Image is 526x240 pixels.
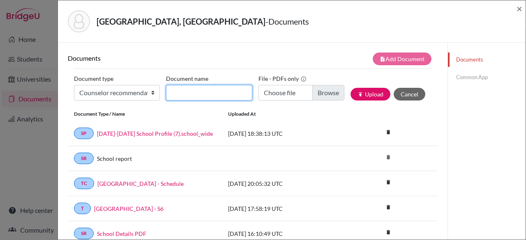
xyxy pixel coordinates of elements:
i: delete [382,201,394,213]
label: Document name [166,72,208,85]
a: [GEOGRAPHIC_DATA] - Schedule [97,179,184,188]
span: × [517,2,522,14]
i: delete [382,151,394,163]
a: delete [382,127,394,138]
div: [DATE] 16:10:49 UTC [222,229,345,238]
span: - Documents [265,16,309,26]
a: [DATE]-[DATE] School Profile (7).school_wide [97,129,213,138]
a: School Details PDF [97,229,146,238]
a: SP [74,128,94,139]
div: [DATE] 17:58:19 UTC [222,204,345,213]
a: SR [74,228,94,239]
a: Documents [448,53,526,67]
a: delete [382,227,394,238]
button: Cancel [394,88,425,101]
button: publishUpload [351,88,390,101]
a: delete [382,177,394,188]
a: delete [382,202,394,213]
button: note_addAdd Document [373,53,431,65]
h6: Documents [68,54,253,62]
i: delete [382,126,394,138]
div: Uploaded at [222,110,345,118]
a: TC [74,178,94,189]
a: SR [74,153,94,164]
i: delete [382,176,394,188]
div: Document Type / Name [68,110,222,118]
a: T [74,203,91,214]
a: Common App [448,70,526,85]
div: [DATE] 18:38:13 UTC [222,129,345,138]
div: [DATE] 20:05:32 UTC [222,179,345,188]
label: Document type [74,72,113,85]
a: School report [97,154,132,163]
a: [GEOGRAPHIC_DATA] - S6 [94,204,164,213]
i: delete [382,226,394,238]
strong: [GEOGRAPHIC_DATA], [GEOGRAPHIC_DATA] [97,16,265,26]
i: note_add [380,56,385,62]
button: Close [517,4,522,14]
i: publish [358,91,363,97]
label: File - PDFs only [258,72,307,85]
